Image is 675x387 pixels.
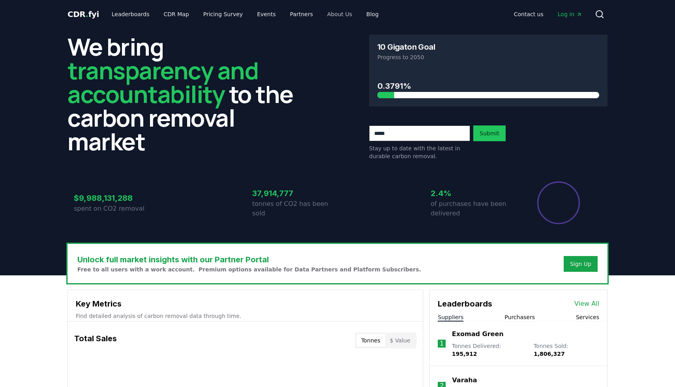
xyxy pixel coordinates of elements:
h3: 10 Gigaton Goal [377,43,435,51]
a: About Us [321,7,358,21]
button: $ Value [385,334,415,347]
button: Purchasers [504,313,535,321]
div: Percentage of sales delivered [536,181,581,225]
span: 1,806,327 [534,351,565,357]
p: Free to all users with a work account. Premium options available for Data Partners and Platform S... [77,265,421,273]
a: Varaha [452,376,477,385]
a: Exomad Green [452,329,504,339]
a: Sign Up [570,260,591,268]
a: View All [574,299,599,308]
h3: 0.3791% [377,80,599,92]
p: Tonnes Sold : [534,342,599,358]
span: Log in [558,10,582,18]
button: Suppliers [438,313,463,321]
a: Partners [284,7,319,21]
span: . [86,9,88,19]
nav: Main [508,7,589,21]
a: Blog [360,7,385,21]
a: Events [251,7,282,21]
span: 195,912 [452,351,477,357]
p: Progress to 2050 [377,53,599,61]
h3: 2.4% [431,187,516,199]
h3: Unlock full market insights with our Partner Portal [77,254,421,265]
p: Stay up to date with the latest in durable carbon removal. [369,144,470,160]
span: CDR fyi [67,9,99,19]
p: Find detailed analysis of carbon removal data through time. [76,312,415,320]
p: tonnes of CO2 has been sold [252,199,337,218]
p: 1 [440,339,444,348]
h3: 37,914,777 [252,187,337,199]
h3: $9,988,131,288 [74,192,159,204]
a: CDR Map [157,7,195,21]
h2: We bring to the carbon removal market [67,35,306,153]
nav: Main [105,7,385,21]
button: Tonnes [356,334,385,347]
a: Pricing Survey [197,7,249,21]
a: CDR.fyi [67,9,99,20]
h3: Key Metrics [76,298,415,310]
p: Tonnes Delivered : [452,342,526,358]
span: transparency and accountability [67,54,258,110]
p: spent on CO2 removal [74,204,159,213]
a: Leaderboards [105,7,156,21]
button: Submit [473,125,506,141]
h3: Total Sales [74,333,117,348]
p: of purchases have been delivered [431,199,516,218]
h3: Leaderboards [438,298,492,310]
a: Contact us [508,7,550,21]
button: Services [576,313,599,321]
button: Sign Up [564,256,598,272]
a: Log in [551,7,589,21]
